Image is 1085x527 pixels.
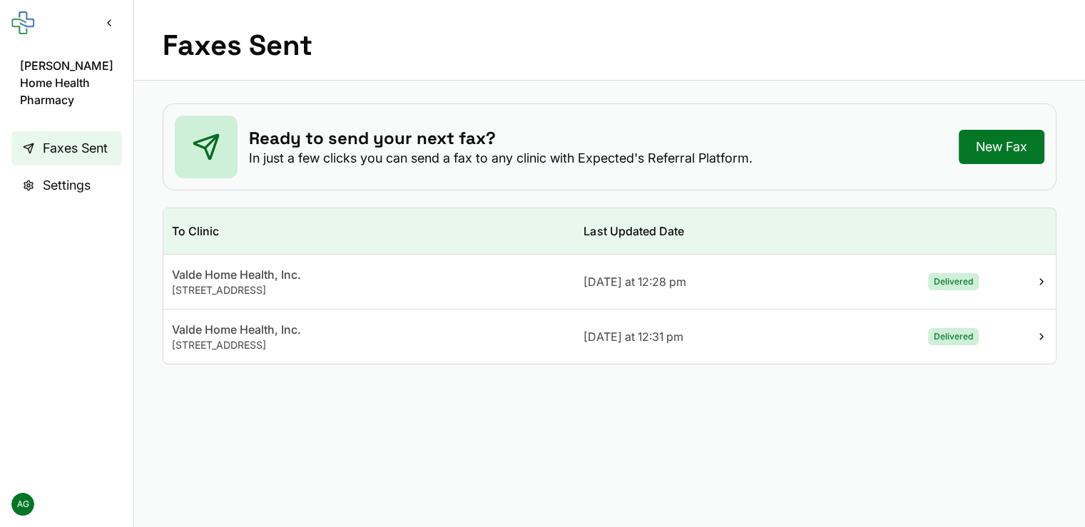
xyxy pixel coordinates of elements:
h1: Faxes Sent [163,29,312,63]
p: In just a few clicks you can send a fax to any clinic with Expected's Referral Platform. [249,150,753,167]
span: AG [11,493,34,516]
h3: Ready to send your next fax? [249,127,753,150]
div: Delivered [928,328,979,345]
div: Delivered [928,273,979,290]
span: [STREET_ADDRESS] [172,284,266,296]
a: Faxes Sent [11,131,122,165]
div: [DATE] at 12:28 pm [584,273,841,290]
button: Collapse sidebar [96,10,122,36]
span: [PERSON_NAME] Home Health Pharmacy [20,57,113,108]
div: Valde Home Health, Inc. [172,266,566,283]
a: Settings [11,168,122,203]
div: Valde Home Health, Inc. [172,321,566,338]
th: To Clinic [163,208,575,255]
div: [DATE] at 12:31 pm [584,328,841,345]
a: New Fax [959,130,1044,164]
span: [STREET_ADDRESS] [172,339,266,351]
th: Last Updated Date [575,208,850,255]
span: Settings [43,175,91,195]
span: Faxes Sent [43,138,108,158]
